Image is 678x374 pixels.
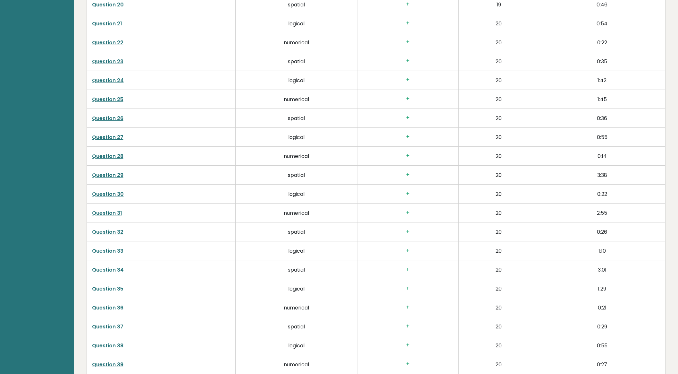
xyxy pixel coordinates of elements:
[458,128,539,147] td: 20
[92,247,123,255] a: Question 33
[236,241,357,260] td: logical
[92,228,123,236] a: Question 32
[539,71,665,90] td: 1:42
[458,317,539,336] td: 20
[92,285,123,292] a: Question 35
[458,204,539,222] td: 20
[539,33,665,52] td: 0:22
[539,298,665,317] td: 0:21
[236,222,357,241] td: spatial
[539,147,665,166] td: 0:14
[539,355,665,374] td: 0:27
[363,96,453,102] h3: +
[92,152,123,160] a: Question 28
[363,77,453,83] h3: +
[236,185,357,204] td: logical
[236,147,357,166] td: numerical
[363,228,453,235] h3: +
[539,336,665,355] td: 0:55
[539,52,665,71] td: 0:35
[363,209,453,216] h3: +
[236,33,357,52] td: numerical
[539,241,665,260] td: 1:10
[458,279,539,298] td: 20
[458,241,539,260] td: 20
[236,109,357,128] td: spatial
[92,266,124,274] a: Question 34
[92,342,123,349] a: Question 38
[92,39,123,46] a: Question 22
[92,209,122,217] a: Question 31
[236,128,357,147] td: logical
[363,285,453,292] h3: +
[92,134,123,141] a: Question 27
[458,14,539,33] td: 20
[363,171,453,178] h3: +
[236,204,357,222] td: numerical
[458,355,539,374] td: 20
[92,20,122,27] a: Question 21
[539,317,665,336] td: 0:29
[539,90,665,109] td: 1:45
[458,336,539,355] td: 20
[363,361,453,368] h3: +
[92,77,124,84] a: Question 24
[92,58,123,65] a: Question 23
[539,109,665,128] td: 0:36
[363,152,453,159] h3: +
[539,204,665,222] td: 2:55
[92,115,123,122] a: Question 26
[363,342,453,349] h3: +
[458,222,539,241] td: 20
[363,20,453,27] h3: +
[236,260,357,279] td: spatial
[363,304,453,311] h3: +
[539,185,665,204] td: 0:22
[458,33,539,52] td: 20
[92,1,124,8] a: Question 20
[539,222,665,241] td: 0:26
[92,323,123,330] a: Question 37
[92,96,123,103] a: Question 25
[236,90,357,109] td: numerical
[458,298,539,317] td: 20
[363,247,453,254] h3: +
[92,171,123,179] a: Question 29
[236,166,357,185] td: spatial
[363,134,453,140] h3: +
[363,323,453,330] h3: +
[92,361,123,368] a: Question 39
[363,58,453,65] h3: +
[458,90,539,109] td: 20
[236,279,357,298] td: logical
[539,128,665,147] td: 0:55
[458,109,539,128] td: 20
[236,336,357,355] td: logical
[363,266,453,273] h3: +
[458,71,539,90] td: 20
[458,260,539,279] td: 20
[363,1,453,8] h3: +
[236,14,357,33] td: logical
[236,298,357,317] td: numerical
[458,52,539,71] td: 20
[458,185,539,204] td: 20
[539,14,665,33] td: 0:54
[236,317,357,336] td: spatial
[458,166,539,185] td: 20
[363,39,453,46] h3: +
[539,279,665,298] td: 1:29
[363,115,453,121] h3: +
[236,355,357,374] td: numerical
[539,260,665,279] td: 3:01
[92,190,124,198] a: Question 30
[363,190,453,197] h3: +
[236,71,357,90] td: logical
[236,52,357,71] td: spatial
[92,304,123,311] a: Question 36
[458,147,539,166] td: 20
[539,166,665,185] td: 3:38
